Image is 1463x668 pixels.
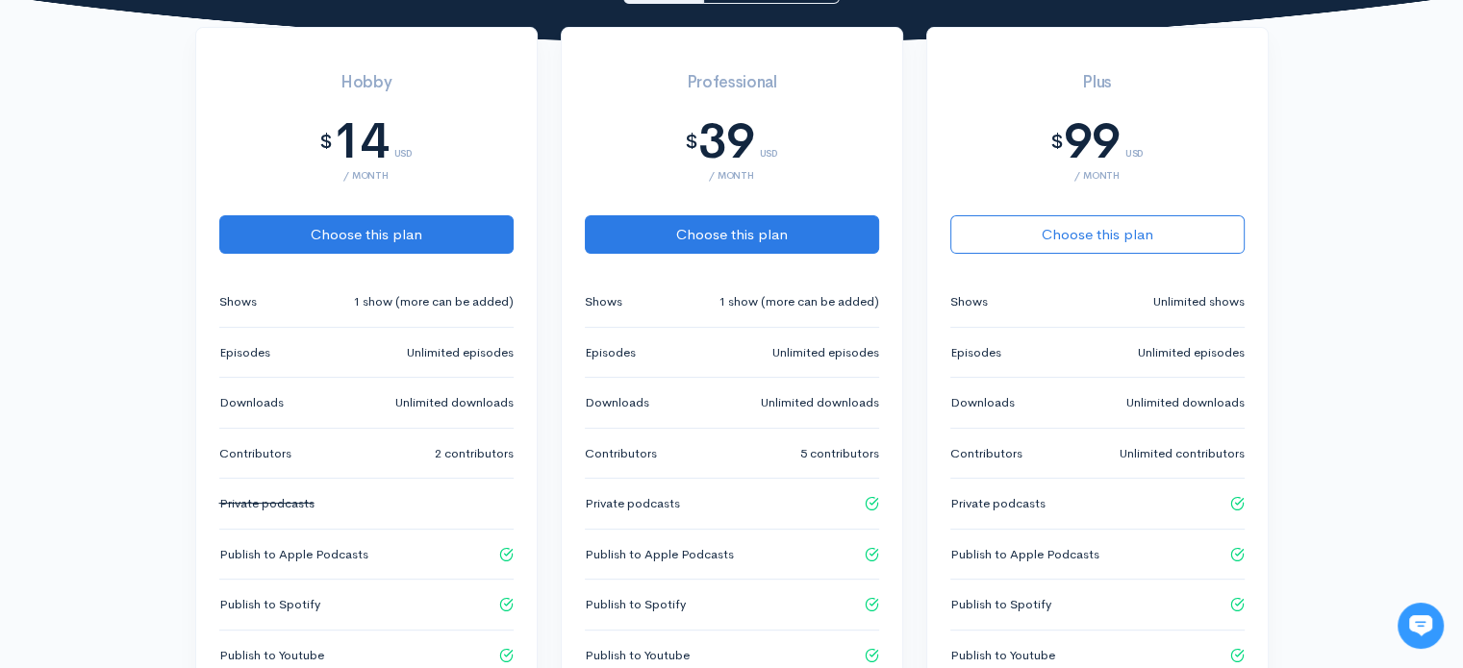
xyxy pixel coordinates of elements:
[950,74,1245,92] h3: Plus
[1125,125,1144,159] div: USD
[585,646,690,665] small: Publish to Youtube
[585,170,879,181] div: / month
[698,114,754,169] div: 39
[219,292,257,311] small: Shows
[585,545,734,564] small: Publish to Apple Podcasts
[719,292,879,311] small: 1 show (more can be added)
[950,444,1022,463] small: Contributors
[394,125,413,159] div: USD
[585,393,649,412] small: Downloads
[585,494,680,513] small: Private podcasts
[950,646,1055,665] small: Publish to Youtube
[950,215,1245,255] button: Choose this plan
[1153,292,1245,311] small: Unlimited shows
[950,545,1099,564] small: Publish to Apple Podcasts
[585,215,879,255] button: Choose this plan
[219,343,270,362] small: Episodes
[950,170,1245,181] div: / month
[395,393,514,412] small: Unlimited downloads
[585,292,622,311] small: Shows
[585,595,686,614] small: Publish to Spotify
[219,495,315,511] s: Private podcasts
[950,292,988,311] small: Shows
[219,545,368,564] small: Publish to Apple Podcasts
[26,330,359,353] p: Find an answer quickly
[1126,393,1245,412] small: Unlimited downloads
[219,74,514,92] h3: Hobby
[219,170,514,181] div: / month
[1398,603,1444,649] iframe: gist-messenger-bubble-iframe
[1064,114,1120,169] div: 99
[219,215,514,255] button: Choose this plan
[950,393,1015,412] small: Downloads
[1120,444,1245,463] small: Unlimited contributors
[772,343,879,362] small: Unlimited episodes
[319,132,333,153] div: $
[950,595,1051,614] small: Publish to Spotify
[435,444,514,463] small: 2 contributors
[56,361,343,400] input: Search articles
[407,343,514,362] small: Unlimited episodes
[219,393,284,412] small: Downloads
[124,266,231,282] span: New conversation
[1138,343,1245,362] small: Unlimited episodes
[219,595,320,614] small: Publish to Spotify
[219,646,324,665] small: Publish to Youtube
[685,132,698,153] div: $
[585,74,879,92] h3: Professional
[761,393,879,412] small: Unlimited downloads
[29,128,356,220] h2: Just let us know if you need anything and we'll be happy to help! 🙂
[950,494,1046,513] small: Private podcasts
[760,125,778,159] div: USD
[219,444,291,463] small: Contributors
[585,444,657,463] small: Contributors
[1050,132,1064,153] div: $
[950,343,1001,362] small: Episodes
[800,444,879,463] small: 5 contributors
[333,114,389,169] div: 14
[29,93,356,124] h1: Hi 👋
[353,292,514,311] small: 1 show (more can be added)
[30,255,355,293] button: New conversation
[585,343,636,362] small: Episodes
